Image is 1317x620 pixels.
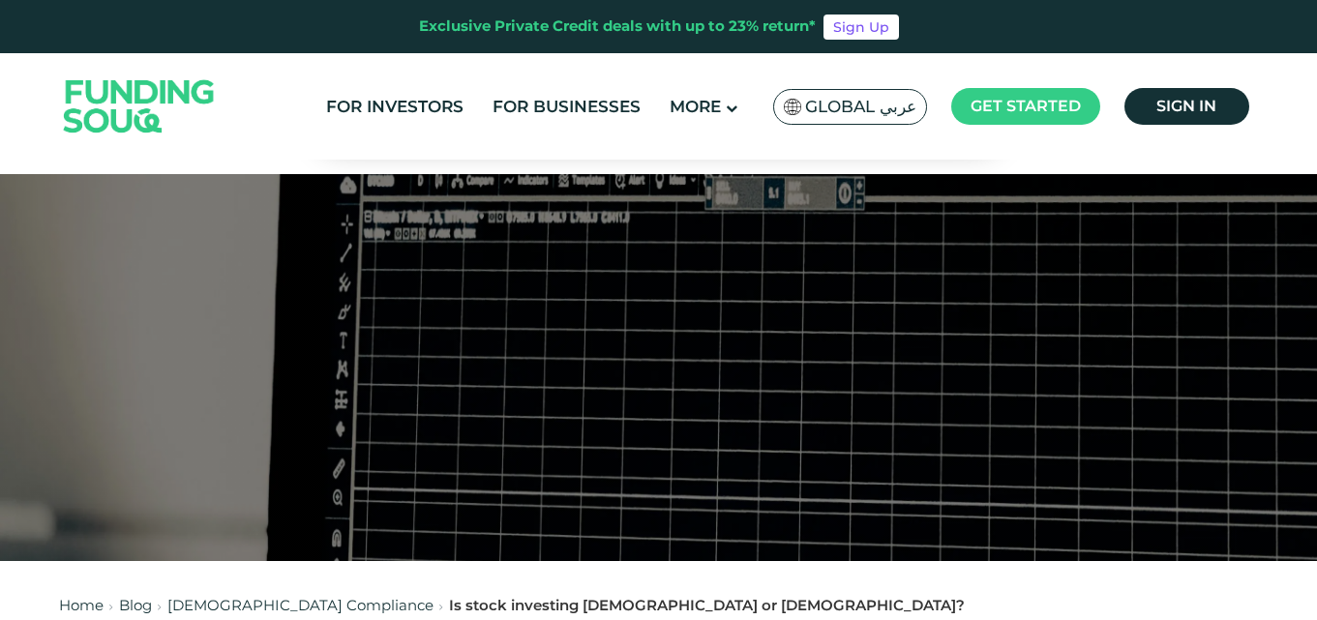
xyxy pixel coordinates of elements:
a: [DEMOGRAPHIC_DATA] Compliance [167,596,434,614]
a: Home [59,596,104,614]
a: Blog [119,596,152,614]
img: SA Flag [784,99,801,115]
div: Exclusive Private Credit deals with up to 23% return* [419,15,816,38]
div: Is stock investing [DEMOGRAPHIC_DATA] or [DEMOGRAPHIC_DATA]? [449,595,965,617]
span: More [670,97,721,116]
img: Logo [45,57,234,155]
a: For Businesses [488,91,645,123]
span: Get started [971,97,1081,115]
a: For Investors [321,91,468,123]
span: Global عربي [805,96,916,118]
a: Sign in [1124,88,1249,125]
span: Sign in [1156,97,1216,115]
a: Sign Up [823,15,899,40]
